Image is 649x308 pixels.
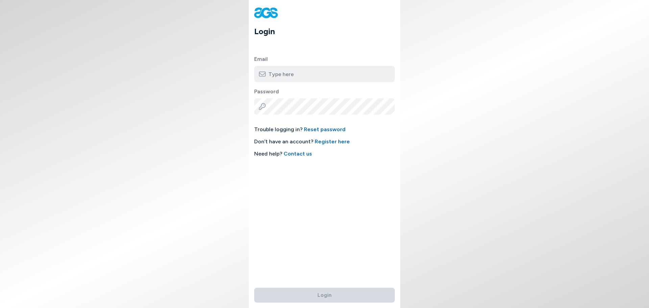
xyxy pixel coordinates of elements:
a: Register here [315,138,350,145]
h1: Login [254,25,400,38]
a: Contact us [284,150,312,157]
span: Don’t have an account? [254,138,395,146]
label: Email [254,55,395,63]
input: Type here [254,66,395,82]
a: Reset password [304,126,345,133]
label: Password [254,88,395,96]
span: Need help? [254,150,395,158]
button: Login [254,288,395,303]
span: Trouble logging in? [254,125,395,134]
